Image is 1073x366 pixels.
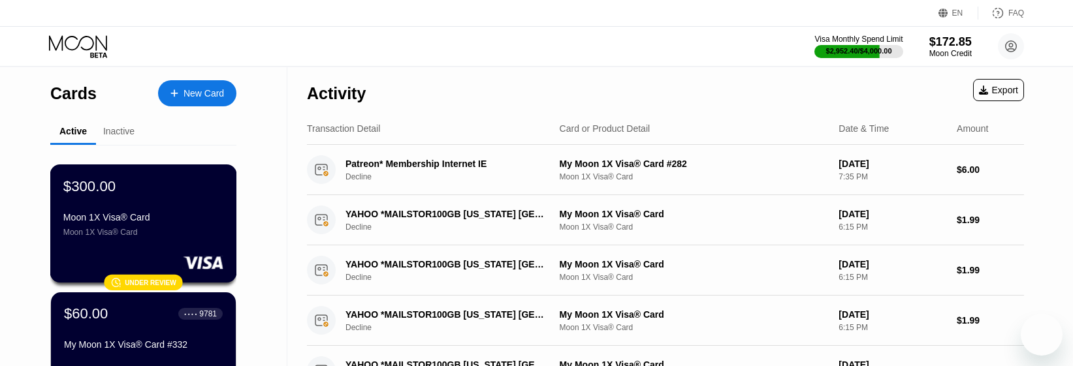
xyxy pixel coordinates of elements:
[839,259,946,269] div: [DATE]
[184,88,224,99] div: New Card
[957,123,988,134] div: Amount
[345,273,564,282] div: Decline
[345,222,564,232] div: Decline
[560,222,829,232] div: Moon 1X Visa® Card
[1008,8,1024,18] div: FAQ
[560,309,829,320] div: My Moon 1X Visa® Card
[957,265,1024,275] div: $1.99
[59,126,87,136] div: Active
[50,84,97,103] div: Cards
[839,222,946,232] div: 6:15 PM
[560,323,829,332] div: Moon 1X Visa® Card
[307,296,1024,346] div: YAHOO *MAILSTOR100GB [US_STATE] [GEOGRAPHIC_DATA]DeclineMy Moon 1X Visa® CardMoon 1X Visa® Card[D...
[973,79,1024,101] div: Export
[103,126,135,136] div: Inactive
[64,305,108,322] div: $60.00
[560,159,829,169] div: My Moon 1X Visa® Card #282
[307,145,1024,195] div: Patreon* Membership Internet IEDeclineMy Moon 1X Visa® Card #282Moon 1X Visa® Card[DATE]7:35 PM$6.00
[839,172,946,181] div: 7:35 PM
[560,273,829,282] div: Moon 1X Visa® Card
[929,35,972,58] div: $172.85Moon Credit
[929,49,972,58] div: Moon Credit
[979,85,1018,95] div: Export
[814,35,903,58] div: Visa Monthly Spend Limit$2,952.40/$4,000.00
[826,47,892,55] div: $2,952.40 / $4,000.00
[560,123,650,134] div: Card or Product Detail
[307,195,1024,245] div: YAHOO *MAILSTOR100GB [US_STATE] [GEOGRAPHIC_DATA]DeclineMy Moon 1X Visa® CardMoon 1X Visa® Card[D...
[199,309,217,318] div: 9781
[307,123,380,134] div: Transaction Detail
[345,209,548,219] div: YAHOO *MAILSTOR100GB [US_STATE] [GEOGRAPHIC_DATA]
[184,312,197,316] div: ● ● ● ●
[839,323,946,332] div: 6:15 PM
[125,279,176,286] div: Under review
[957,215,1024,225] div: $1.99
[938,7,978,20] div: EN
[345,172,564,181] div: Decline
[64,339,223,350] div: My Moon 1X Visa® Card #332
[560,209,829,219] div: My Moon 1X Visa® Card
[978,7,1024,20] div: FAQ
[63,228,223,237] div: Moon 1X Visa® Card
[839,159,946,169] div: [DATE]
[839,273,946,282] div: 6:15 PM
[345,259,548,269] div: YAHOO *MAILSTOR100GB [US_STATE] [GEOGRAPHIC_DATA]
[957,164,1024,175] div: $6.00
[110,277,121,288] div: 󰗎
[929,35,972,49] div: $172.85
[1021,314,1063,356] iframe: Button to launch messaging window
[345,323,564,332] div: Decline
[63,212,223,222] div: Moon 1X Visa® Card
[345,159,548,169] div: Patreon* Membership Internet IE
[839,209,946,219] div: [DATE]
[952,8,963,18] div: EN
[839,309,946,320] div: [DATE]
[814,35,903,44] div: Visa Monthly Spend Limit
[957,315,1024,326] div: $1.99
[307,84,366,103] div: Activity
[307,245,1024,296] div: YAHOO *MAILSTOR100GB [US_STATE] [GEOGRAPHIC_DATA]DeclineMy Moon 1X Visa® CardMoon 1X Visa® Card[D...
[560,259,829,269] div: My Moon 1X Visa® Card
[345,309,548,320] div: YAHOO *MAILSTOR100GB [US_STATE] [GEOGRAPHIC_DATA]
[560,172,829,181] div: Moon 1X Visa® Card
[51,165,236,282] div: $300.00Moon 1X Visa® CardMoon 1X Visa® Card󰗎Under review
[63,177,116,194] div: $300.00
[839,123,889,134] div: Date & Time
[158,80,236,106] div: New Card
